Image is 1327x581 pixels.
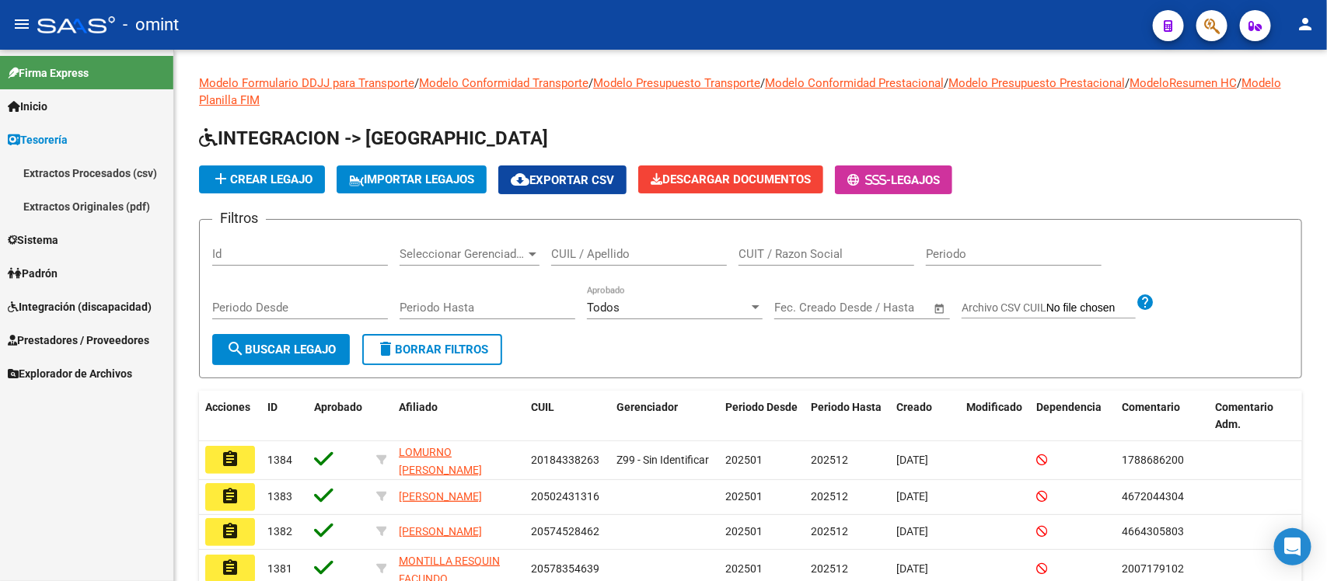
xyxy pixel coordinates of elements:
a: Modelo Formulario DDJJ para Transporte [199,76,414,90]
span: 20184338263 [531,454,599,466]
datatable-header-cell: Acciones [199,391,261,442]
span: Prestadores / Proveedores [8,332,149,349]
mat-icon: assignment [221,450,239,468]
span: Comentario Adm. [1215,401,1273,431]
span: Legajos [891,173,940,187]
span: INTEGRACION -> [GEOGRAPHIC_DATA] [199,127,548,149]
button: -Legajos [835,165,952,194]
span: 1381 [267,562,292,575]
button: IMPORTAR LEGAJOS [337,165,487,193]
span: [DATE] [896,562,928,575]
input: Archivo CSV CUIL [1046,301,1136,315]
span: 202501 [725,454,763,466]
span: [DATE] [896,454,928,466]
span: 1382 [267,525,292,538]
button: Borrar Filtros [362,334,502,365]
span: Crear Legajo [211,172,313,186]
datatable-header-cell: Creado [890,391,960,442]
span: CUIL [531,401,554,413]
span: Exportar CSV [511,173,614,187]
span: 202512 [811,525,848,538]
mat-icon: search [226,339,245,358]
datatable-header-cell: Periodo Desde [719,391,805,442]
datatable-header-cell: Dependencia [1030,391,1116,442]
span: Descargar Documentos [651,172,811,186]
span: Creado [896,401,932,413]
span: Comentario [1122,401,1180,413]
mat-icon: add [211,169,230,188]
mat-icon: menu [12,15,31,33]
span: - omint [123,8,179,42]
span: 202501 [725,562,763,575]
span: LOMURNO [PERSON_NAME] [399,446,482,476]
datatable-header-cell: Afiliado [393,391,525,442]
span: [DATE] [896,490,928,503]
span: Seleccionar Gerenciador [400,247,526,261]
div: Open Intercom Messenger [1274,528,1311,565]
mat-icon: assignment [221,487,239,506]
span: Integración (discapacidad) [8,298,152,315]
span: 202501 [725,525,763,538]
span: Aprobado [314,401,362,413]
mat-icon: assignment [221,522,239,541]
mat-icon: assignment [221,558,239,577]
mat-icon: cloud_download [511,170,529,189]
span: [PERSON_NAME] [399,490,482,503]
a: Modelo Presupuesto Transporte [593,76,760,90]
span: 202501 [725,490,763,503]
span: 1383 [267,490,292,503]
button: Crear Legajo [199,165,325,193]
datatable-header-cell: Periodo Hasta [805,391,890,442]
span: Todos [587,301,620,315]
span: Tesorería [8,131,68,148]
span: Periodo Desde [725,401,798,413]
a: ModeloResumen HC [1130,76,1237,90]
span: 4672044304 [1122,490,1184,503]
span: [PERSON_NAME] [399,525,482,538]
button: Exportar CSV [498,165,627,194]
span: Dependencia [1036,401,1102,413]
a: Modelo Conformidad Prestacional [765,76,944,90]
span: Inicio [8,98,47,115]
span: IMPORTAR LEGAJOS [349,172,474,186]
span: 202512 [811,454,848,466]
h3: Filtros [212,207,266,229]
datatable-header-cell: Aprobado [308,391,370,442]
a: Modelo Presupuesto Prestacional [948,76,1125,90]
input: Fecha inicio [774,301,837,315]
datatable-header-cell: CUIL [525,391,610,442]
span: ID [267,401,278,413]
span: 1384 [267,454,292,466]
span: Sistema [8,231,58,249]
span: 202512 [811,562,848,575]
span: 202512 [811,490,848,503]
span: Acciones [205,401,250,413]
span: Buscar Legajo [226,343,336,357]
button: Buscar Legajo [212,334,350,365]
span: [DATE] [896,525,928,538]
span: 2007179102 [1122,562,1184,575]
span: - [847,173,891,187]
span: Periodo Hasta [811,401,882,413]
span: Z99 - Sin Identificar [616,454,709,466]
datatable-header-cell: Comentario [1116,391,1209,442]
span: Gerenciador [616,401,678,413]
datatable-header-cell: Comentario Adm. [1209,391,1302,442]
span: 20574528462 [531,525,599,538]
datatable-header-cell: Modificado [960,391,1030,442]
button: Open calendar [931,300,949,318]
span: Padrón [8,265,58,282]
mat-icon: person [1296,15,1315,33]
span: Borrar Filtros [376,343,488,357]
span: 4664305803 [1122,525,1184,538]
span: 20578354639 [531,562,599,575]
span: Modificado [966,401,1022,413]
mat-icon: delete [376,339,395,358]
span: Firma Express [8,64,89,82]
datatable-header-cell: Gerenciador [610,391,719,442]
a: Modelo Conformidad Transporte [419,76,588,90]
span: Afiliado [399,401,438,413]
datatable-header-cell: ID [261,391,308,442]
span: 1788686200 [1122,454,1184,466]
input: Fecha fin [851,301,927,315]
